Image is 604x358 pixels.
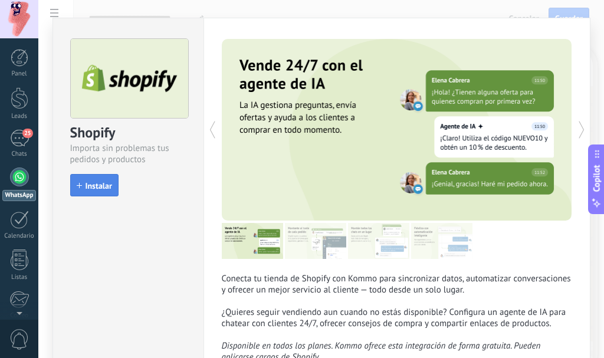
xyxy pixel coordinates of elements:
div: Shopify [70,123,186,143]
img: tour_image_54fd9ce35fb9d09659bdbf6539407ad6.png [411,223,472,259]
div: Chats [2,150,37,158]
div: Calendario [2,232,37,240]
div: Leads [2,113,37,120]
div: WhatsApp [2,190,36,201]
img: tour_image_c3dd0ddf6bbe0f25990ca9e86557137d.png [222,223,283,259]
div: Listas [2,274,37,281]
img: logo_main.png [71,39,188,119]
span: Copilot [591,165,603,192]
div: Panel [2,70,37,78]
img: tour_image_01b3b13c6947dbeefbb6382017b8908d.png [348,223,409,259]
div: Importa sin problemas tus pedidos y productos [70,143,186,165]
span: Instalar [86,182,112,190]
span: 25 [22,129,32,138]
img: tour_image_75098083e2ba18856fe99e39437bc4e0.png [285,223,346,259]
button: Instalar [70,174,119,196]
